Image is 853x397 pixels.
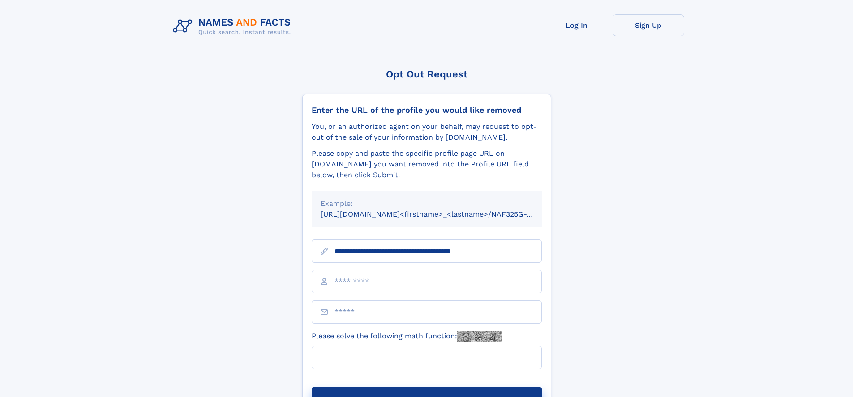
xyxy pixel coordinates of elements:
div: You, or an authorized agent on your behalf, may request to opt-out of the sale of your informatio... [312,121,542,143]
div: Opt Out Request [302,68,551,80]
div: Example: [321,198,533,209]
a: Log In [541,14,613,36]
small: [URL][DOMAIN_NAME]<firstname>_<lastname>/NAF325G-xxxxxxxx [321,210,559,218]
label: Please solve the following math function: [312,331,502,342]
a: Sign Up [613,14,684,36]
img: Logo Names and Facts [169,14,298,38]
div: Please copy and paste the specific profile page URL on [DOMAIN_NAME] you want removed into the Pr... [312,148,542,180]
div: Enter the URL of the profile you would like removed [312,105,542,115]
